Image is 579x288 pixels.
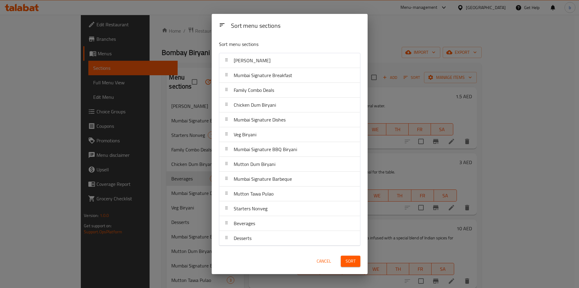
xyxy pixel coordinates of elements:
span: [PERSON_NAME] [234,56,271,65]
p: Sort menu sections [219,40,331,48]
span: Mutton Tawa Pulao [234,189,274,198]
span: Beverages [234,219,255,228]
span: Mumbai Signature BBQ Biryani [234,145,297,154]
div: Veg Biryani [219,127,360,142]
span: Cancel [317,257,331,265]
span: Mumbai Signature Dishes [234,115,286,124]
span: Mumbai Signature Barbeque [234,174,292,183]
span: Starters Nonveg [234,204,267,213]
span: Mutton Dum Biryani [234,160,275,169]
button: Cancel [314,256,334,267]
div: Mutton Dum Biryani [219,157,360,172]
div: Mutton Tawa Pulao [219,186,360,201]
div: Mumbai Signature BBQ Biryani [219,142,360,157]
span: Family Combo Deals [234,86,274,95]
div: [PERSON_NAME] [219,53,360,68]
div: Sort menu sections [229,19,363,33]
span: Mumbai Signature Breakfast [234,71,292,80]
div: Family Combo Deals [219,83,360,98]
div: Starters Nonveg [219,201,360,216]
div: Mumbai Signature Barbeque [219,172,360,186]
button: Sort [341,256,360,267]
span: Chicken Dum Biryani [234,100,276,109]
span: Desserts [234,234,252,243]
div: Mumbai Signature Dishes [219,112,360,127]
div: Desserts [219,231,360,246]
span: Sort [346,257,356,265]
div: Chicken Dum Biryani [219,98,360,112]
div: Mumbai Signature Breakfast [219,68,360,83]
span: Veg Biryani [234,130,256,139]
div: Beverages [219,216,360,231]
